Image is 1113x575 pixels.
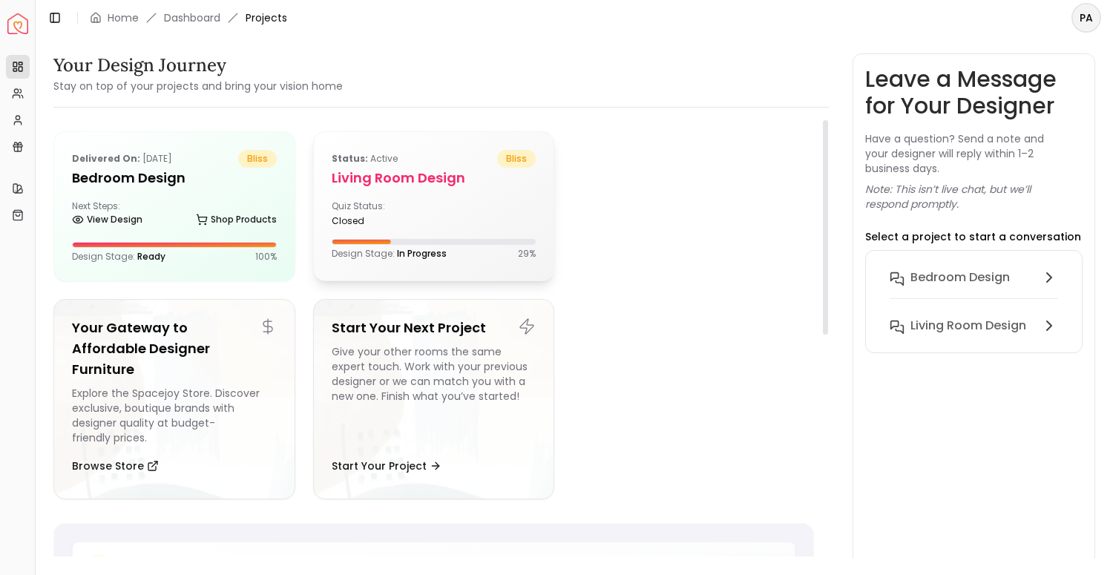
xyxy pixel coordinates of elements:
[1073,4,1100,31] span: PA
[332,248,447,260] p: Design Stage:
[332,168,536,188] h5: Living Room design
[72,150,172,168] p: [DATE]
[397,247,447,260] span: In Progress
[878,263,1070,311] button: Bedroom design
[332,344,536,445] div: Give your other rooms the same expert touch. Work with your previous designer or we can match you...
[332,318,536,338] h5: Start Your Next Project
[72,251,165,263] p: Design Stage:
[865,66,1083,119] h3: Leave a Message for Your Designer
[196,209,277,230] a: Shop Products
[865,229,1081,244] p: Select a project to start a conversation
[332,152,368,165] b: Status:
[518,248,536,260] p: 29 %
[7,13,28,34] a: Spacejoy
[878,311,1070,341] button: Living Room design
[53,53,343,77] h3: Your Design Journey
[910,317,1026,335] h6: Living Room design
[72,200,277,230] div: Next Steps:
[72,209,142,230] a: View Design
[246,10,287,25] span: Projects
[497,150,536,168] span: bliss
[7,13,28,34] img: Spacejoy Logo
[72,168,277,188] h5: Bedroom design
[332,150,398,168] p: active
[53,299,295,499] a: Your Gateway to Affordable Designer FurnitureExplore the Spacejoy Store. Discover exclusive, bout...
[865,131,1083,176] p: Have a question? Send a note and your designer will reply within 1–2 business days.
[90,10,287,25] nav: breadcrumb
[72,152,140,165] b: Delivered on:
[332,200,428,227] div: Quiz Status:
[72,386,277,445] div: Explore the Spacejoy Store. Discover exclusive, boutique brands with designer quality at budget-f...
[332,451,441,481] button: Start Your Project
[72,451,159,481] button: Browse Store
[1071,3,1101,33] button: PA
[53,79,343,93] small: Stay on top of your projects and bring your vision home
[137,250,165,263] span: Ready
[313,299,555,499] a: Start Your Next ProjectGive your other rooms the same expert touch. Work with your previous desig...
[108,10,139,25] a: Home
[255,251,277,263] p: 100 %
[164,10,220,25] a: Dashboard
[865,182,1083,211] p: Note: This isn’t live chat, but we’ll respond promptly.
[72,318,277,380] h5: Your Gateway to Affordable Designer Furniture
[910,269,1010,286] h6: Bedroom design
[238,150,277,168] span: bliss
[332,215,428,227] div: closed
